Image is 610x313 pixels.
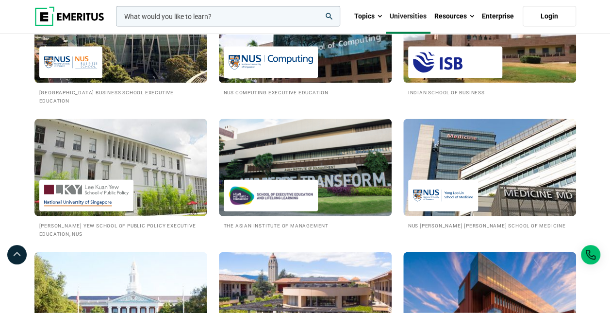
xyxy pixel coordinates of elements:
[39,221,202,238] h2: [PERSON_NAME] Yew School of Public Policy Executive Education, NUS
[408,221,571,229] h2: NUS [PERSON_NAME] [PERSON_NAME] School of Medicine
[408,88,571,96] h2: Indian School of Business
[229,52,313,73] img: NUS Computing Executive Education
[413,52,497,73] img: Indian School of Business
[116,6,340,27] input: woocommerce-product-search-field-0
[44,52,98,73] img: National University of Singapore Business School Executive Education
[224,221,387,229] h2: The Asian Institute of Management
[413,185,473,207] img: NUS Yong Loo Lin School of Medicine
[219,119,392,216] img: Universities We Work With
[229,185,313,207] img: Asian Institute of Management
[39,88,202,104] h2: [GEOGRAPHIC_DATA] Business School Executive Education
[403,119,576,216] img: Universities We Work With
[44,185,129,207] img: Lee Kuan Yew School of Public Policy Executive Education, NUS
[523,6,576,27] a: Login
[219,119,392,229] a: Universities We Work With Asian Institute of Management The Asian Institute of Management
[403,119,576,229] a: Universities We Work With NUS Yong Loo Lin School of Medicine NUS [PERSON_NAME] [PERSON_NAME] Sch...
[224,88,387,96] h2: NUS Computing Executive Education
[34,119,207,216] img: Universities We Work With
[34,119,207,238] a: Universities We Work With Lee Kuan Yew School of Public Policy Executive Education, NUS [PERSON_N...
